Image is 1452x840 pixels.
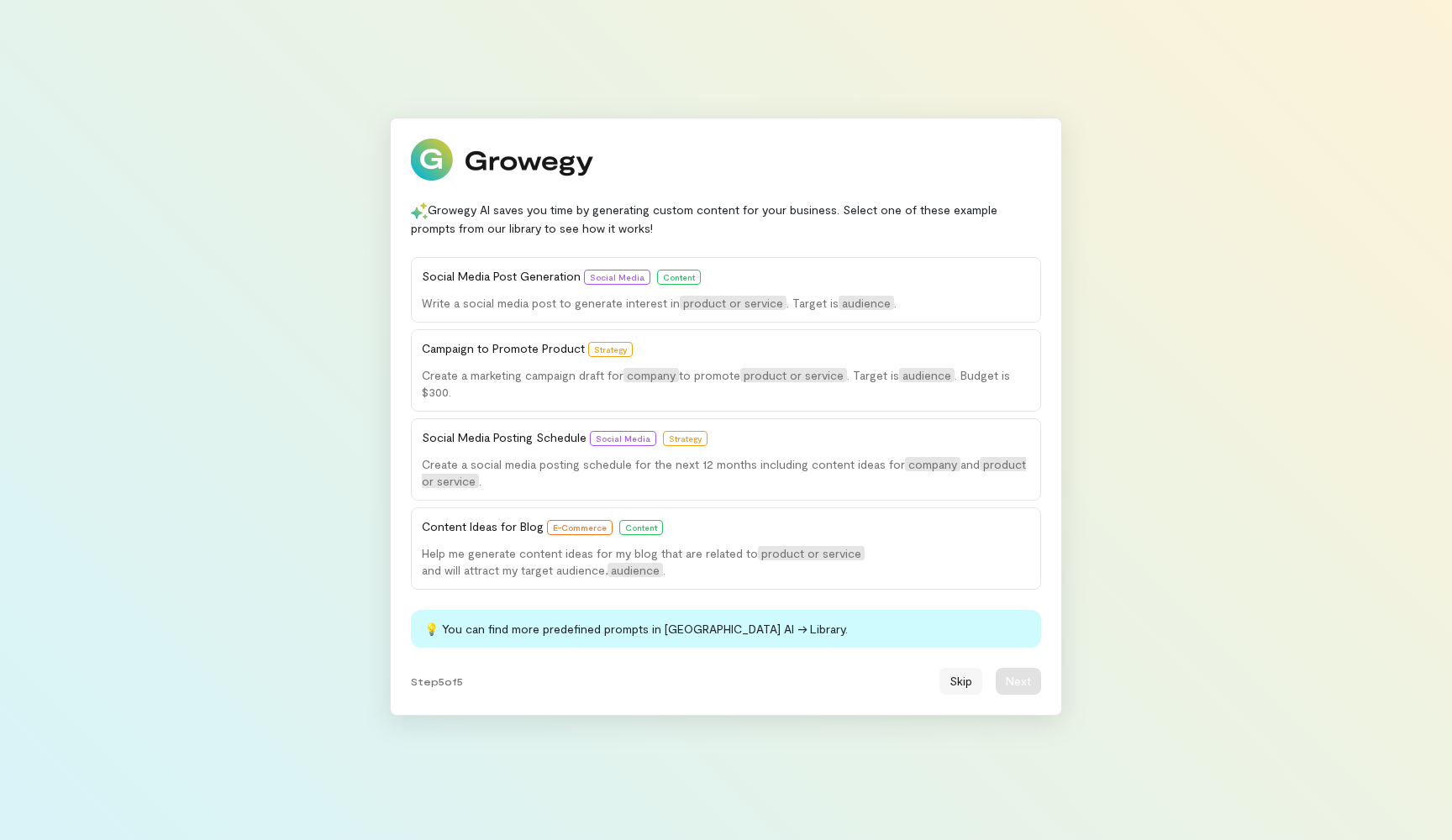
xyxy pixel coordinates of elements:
[590,272,644,282] span: Social Media
[553,522,607,533] span: E-Commerce
[680,296,786,310] span: product or service
[422,341,633,355] span: Campaign to Promote Product
[679,368,740,382] span: to promote
[422,296,680,310] span: Write a social media post to generate interest in
[996,668,1041,695] button: Next
[422,430,708,444] span: Social Media Posting Schedule
[899,368,955,382] span: audience
[625,522,657,533] span: Content
[411,507,1041,590] button: Content Ideas for Blog E-CommerceContentHelp me generate content ideas for my blog that are relat...
[596,433,650,444] span: Social Media
[663,272,695,282] span: Content
[740,368,847,382] span: product or service
[411,610,1041,648] div: 💡 You can find more predefined prompts in [GEOGRAPHIC_DATA] AI → Library.
[411,329,1041,412] button: Campaign to Promote Product StrategyCreate a marketing campaign draft forcompanyto promoteproduct...
[479,474,481,488] span: .
[411,202,997,236] span: Growegy AI saves you time by generating custom content for your business. Select one of these exa...
[411,418,1041,501] button: Social Media Posting Schedule Social MediaStrategyCreate a social media posting schedule for the ...
[594,344,627,354] span: Strategy
[847,368,899,382] span: . Target is
[663,563,665,577] span: .
[411,139,594,181] img: Growegy logo
[905,457,960,471] span: company
[623,368,679,382] span: company
[960,457,980,471] span: and
[422,457,905,471] span: Create a social media posting schedule for the next 12 months including content ideas for
[422,368,623,382] span: Create a marketing campaign draft for
[411,675,463,688] span: Step 5 of 5
[411,257,1041,323] button: Social Media Post Generation Social MediaContentWrite a social media post to generate interest in...
[422,519,663,533] span: Content Ideas for Blog
[839,296,894,310] span: audience
[608,563,663,577] span: audience
[939,668,982,695] button: Skip
[894,296,897,310] span: .
[786,296,839,310] span: . Target is
[669,433,702,444] span: Strategy
[758,546,865,560] span: product or service
[422,269,701,283] span: Social Media Post Generation
[422,546,758,560] span: Help me generate content ideas for my blog that are related to
[422,563,608,577] span: and will attract my target audience,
